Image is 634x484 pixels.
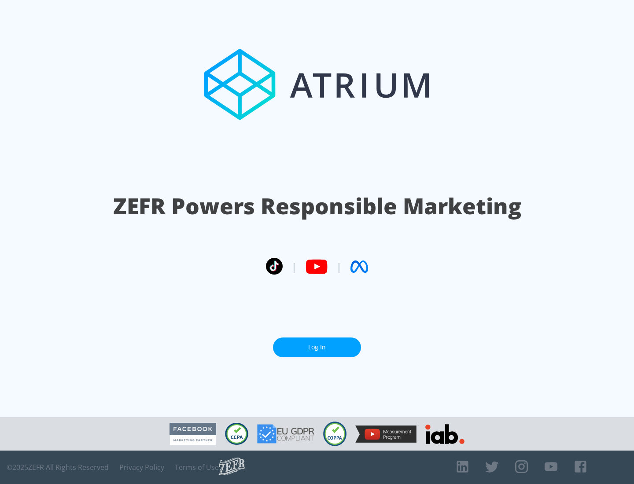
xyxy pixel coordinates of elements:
span: | [291,260,297,273]
h1: ZEFR Powers Responsible Marketing [113,191,521,221]
a: Log In [273,337,361,357]
img: IAB [425,424,464,444]
img: Facebook Marketing Partner [170,423,216,445]
img: COPPA Compliant [323,422,346,446]
img: CCPA Compliant [225,423,248,445]
span: © 2025 ZEFR All Rights Reserved [7,463,109,472]
a: Privacy Policy [119,463,164,472]
span: | [336,260,342,273]
a: Terms of Use [175,463,219,472]
img: GDPR Compliant [257,424,314,444]
img: YouTube Measurement Program [355,425,417,443]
